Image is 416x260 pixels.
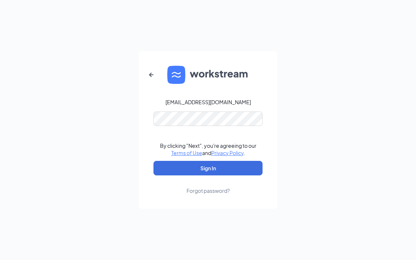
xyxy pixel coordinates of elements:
[165,98,251,106] div: [EMAIL_ADDRESS][DOMAIN_NAME]
[153,161,263,175] button: Sign In
[167,66,249,84] img: WS logo and Workstream text
[160,142,256,157] div: By clicking "Next", you're agreeing to our and .
[187,187,230,194] div: Forgot password?
[143,66,160,84] button: ArrowLeftNew
[171,150,202,156] a: Terms of Use
[211,150,244,156] a: Privacy Policy
[147,70,156,79] svg: ArrowLeftNew
[187,175,230,194] a: Forgot password?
